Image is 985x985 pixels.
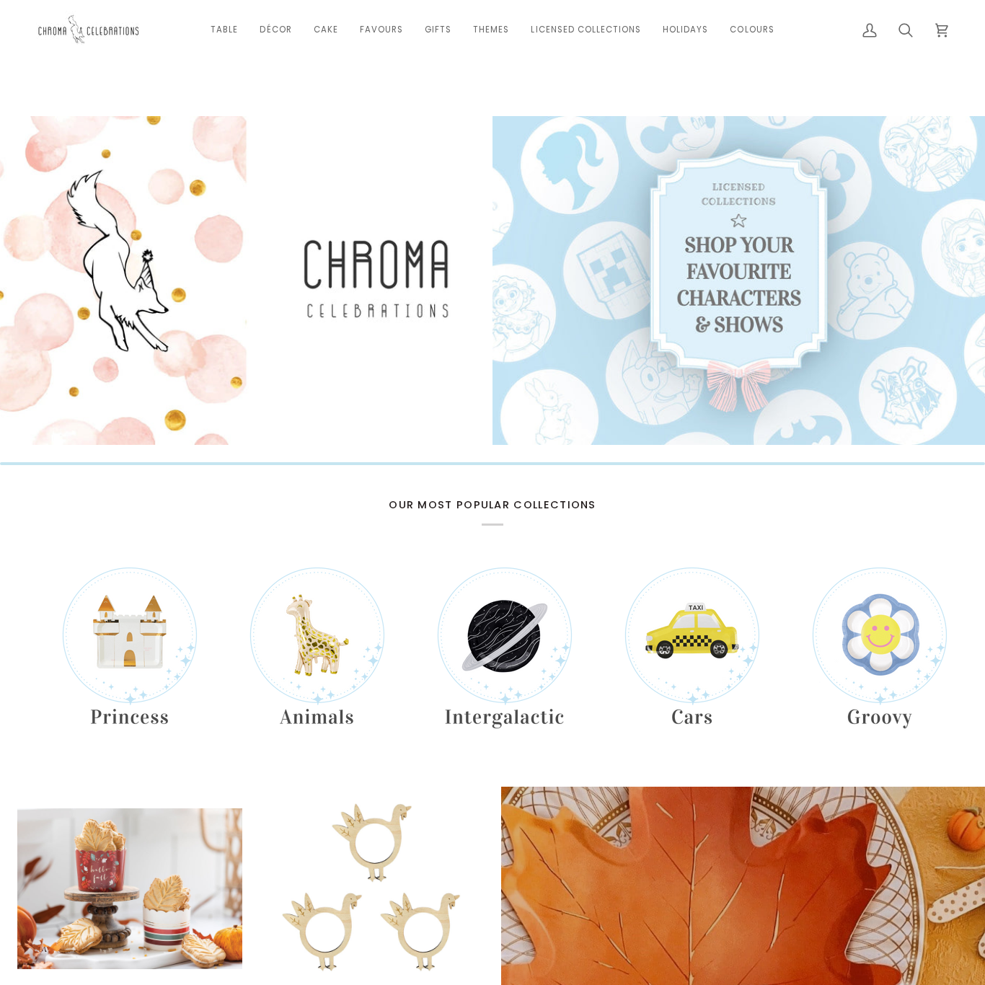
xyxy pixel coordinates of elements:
[473,24,509,36] span: Themes
[260,24,291,36] span: Décor
[663,24,708,36] span: Holidays
[211,24,238,36] span: Table
[36,498,949,526] h2: Our Most Popular Collections
[36,11,144,49] img: Chroma Celebrations
[730,24,774,36] span: Colours
[360,24,403,36] span: Favours
[425,24,451,36] span: Gifts
[531,24,641,36] span: Licensed Collections
[314,24,338,36] span: Cake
